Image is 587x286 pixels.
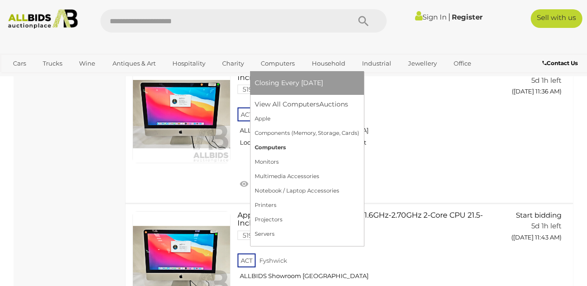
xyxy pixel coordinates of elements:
a: Sign In [415,13,447,21]
span: Start bidding [516,211,561,219]
a: Wine [73,56,101,71]
a: Hospitality [166,56,211,71]
a: Household [306,56,351,71]
b: Contact Us [542,60,578,67]
a: Sports [7,71,38,86]
a: Cars [7,56,32,71]
a: Sell with us [531,9,582,28]
span: Watch this item [250,181,304,189]
a: Register [452,13,482,21]
a: Charity [216,56,250,71]
a: Antiques & Art [106,56,162,71]
a: Computers [255,56,301,71]
a: Office [448,56,477,71]
img: Allbids.com.au [4,9,82,29]
a: Apple (A1418) Intel Core I5 (5250U) 1.6GHz-2.70GHz 2-Core CPU 21.5-Inch IMac (Late-2015) 51985-11... [244,65,492,153]
a: Trucks [37,56,68,71]
button: Search [340,9,387,33]
a: Jewellery [402,56,443,71]
span: | [448,12,450,22]
a: Contact Us [542,58,580,68]
a: Start bidding 5d 1h left ([DATE] 11:43 AM) [506,211,564,246]
a: Start bidding 5d 1h left ([DATE] 11:36 AM) [506,65,564,100]
a: [GEOGRAPHIC_DATA] [43,71,121,86]
a: Industrial [356,56,397,71]
a: Watch this item [237,177,307,191]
